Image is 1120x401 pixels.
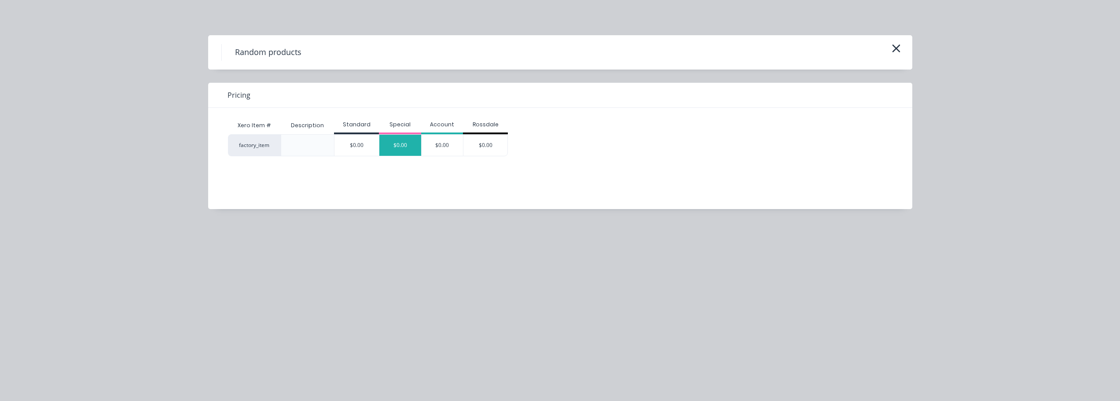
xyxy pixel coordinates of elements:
[334,121,379,129] div: Standard
[463,135,507,156] div: $0.00
[379,135,421,156] div: $0.00
[228,117,281,134] div: Xero Item #
[334,135,379,156] div: $0.00
[421,121,463,129] div: Account
[228,134,281,156] div: factory_item
[379,121,421,129] div: Special
[422,135,463,156] div: $0.00
[228,90,250,100] span: Pricing
[284,114,331,136] div: Description
[463,121,508,129] div: Rossdale
[221,44,315,61] h4: Random products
